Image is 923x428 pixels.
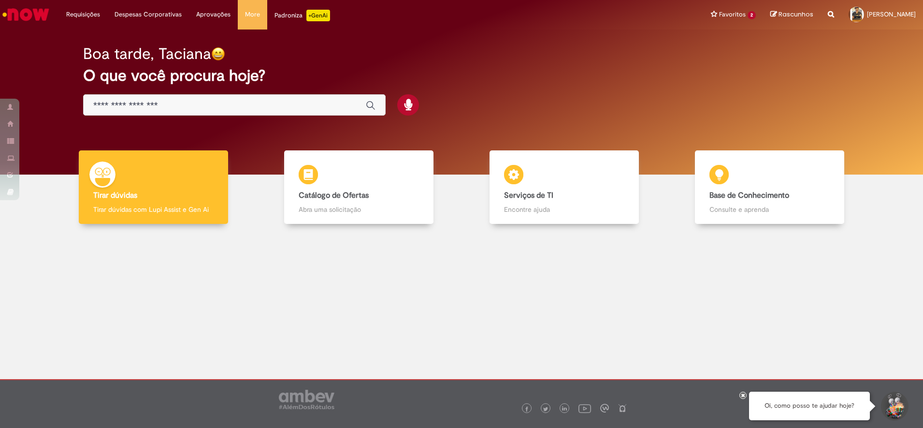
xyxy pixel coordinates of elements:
[867,10,916,18] span: [PERSON_NAME]
[211,47,225,61] img: happy-face.png
[524,407,529,412] img: logo_footer_facebook.png
[1,5,51,24] img: ServiceNow
[306,10,330,21] p: +GenAi
[115,10,182,19] span: Despesas Corporativas
[245,10,260,19] span: More
[461,150,667,224] a: Serviços de TI Encontre ajuda
[749,392,870,420] div: Oi, como posso te ajudar hoje?
[880,392,909,421] button: Iniciar Conversa de Suporte
[543,407,548,412] img: logo_footer_twitter.png
[196,10,231,19] span: Aprovações
[66,10,100,19] span: Requisições
[709,205,830,214] p: Consulte e aprenda
[562,406,567,412] img: logo_footer_linkedin.png
[93,205,214,214] p: Tirar dúvidas com Lupi Assist e Gen Ai
[83,45,211,62] h2: Boa tarde, Taciana
[667,150,872,224] a: Base de Conhecimento Consulte e aprenda
[504,205,625,214] p: Encontre ajuda
[51,150,256,224] a: Tirar dúvidas Tirar dúvidas com Lupi Assist e Gen Ai
[578,402,591,414] img: logo_footer_youtube.png
[600,404,609,413] img: logo_footer_workplace.png
[256,150,461,224] a: Catálogo de Ofertas Abra uma solicitação
[299,191,369,200] b: Catálogo de Ofertas
[770,10,813,19] a: Rascunhos
[299,205,419,214] p: Abra uma solicitação
[93,191,137,200] b: Tirar dúvidas
[279,390,334,409] img: logo_footer_ambev_rotulo_gray.png
[709,191,789,200] b: Base de Conhecimento
[748,11,756,19] span: 2
[504,191,553,200] b: Serviços de TI
[779,10,813,19] span: Rascunhos
[83,67,840,84] h2: O que você procura hoje?
[719,10,746,19] span: Favoritos
[618,404,627,413] img: logo_footer_naosei.png
[274,10,330,21] div: Padroniza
